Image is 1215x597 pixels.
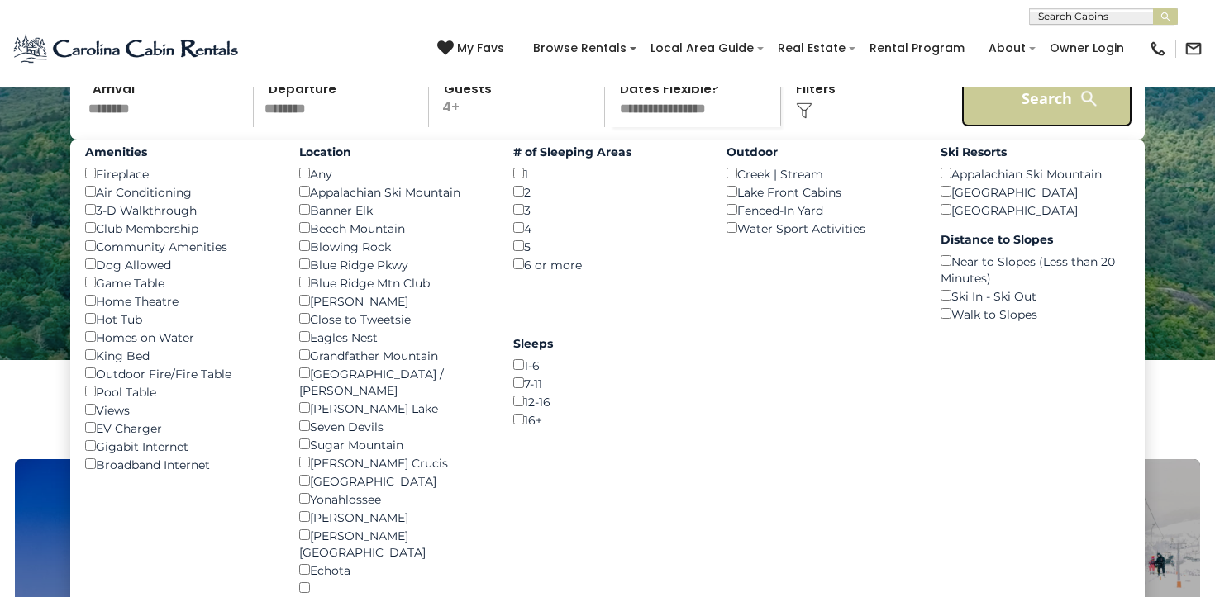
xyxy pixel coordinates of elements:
[727,164,916,182] div: Creek | Stream
[861,36,973,61] a: Rental Program
[513,182,703,201] div: 2
[980,36,1034,61] a: About
[299,219,488,237] div: Beech Mountain
[85,328,274,346] div: Homes on Water
[299,164,488,182] div: Any
[299,364,488,399] div: [GEOGRAPHIC_DATA] / [PERSON_NAME]
[941,144,1130,160] label: Ski Resorts
[299,201,488,219] div: Banner Elk
[513,237,703,255] div: 5
[513,201,703,219] div: 3
[513,392,703,410] div: 12-16
[85,255,274,273] div: Dog Allowed
[1184,40,1203,58] img: mail-regular-black.png
[85,237,274,255] div: Community Amenities
[85,201,274,219] div: 3-D Walkthrough
[299,435,488,453] div: Sugar Mountain
[85,346,274,364] div: King Bed
[1041,36,1132,61] a: Owner Login
[299,182,488,201] div: Appalachian Ski Mountain
[85,291,274,310] div: Home Theatre
[457,40,504,57] span: My Favs
[85,455,274,473] div: Broadband Internet
[299,144,488,160] label: Location
[299,310,488,328] div: Close to Tweetsie
[85,182,274,201] div: Air Conditioning
[12,401,1203,459] h3: Select Your Destination
[12,32,241,65] img: Blue-2.png
[299,255,488,273] div: Blue Ridge Pkwy
[85,310,274,328] div: Hot Tub
[434,69,604,127] p: 4+
[299,273,488,291] div: Blue Ridge Mtn Club
[727,201,916,219] div: Fenced-In Yard
[642,36,762,61] a: Local Area Guide
[513,410,703,429] div: 16+
[941,182,1130,201] div: [GEOGRAPHIC_DATA]
[85,273,274,291] div: Game Table
[513,374,703,392] div: 7-11
[437,40,508,58] a: My Favs
[1149,40,1167,58] img: phone-regular-black.png
[85,364,274,382] div: Outdoor Fire/Fire Table
[299,561,488,579] div: Echota
[727,219,916,237] div: Water Sport Activities
[513,164,703,182] div: 1
[513,335,703,352] label: Sleeps
[941,164,1130,182] div: Appalachian Ski Mountain
[85,164,274,182] div: Fireplace
[299,346,488,364] div: Grandfather Mountain
[941,252,1130,287] div: Near to Slopes (Less than 20 Minutes)
[941,287,1130,305] div: Ski In - Ski Out
[513,144,703,160] label: # of Sleeping Areas
[513,356,703,374] div: 1-6
[299,453,488,471] div: [PERSON_NAME] Crucis
[299,508,488,526] div: [PERSON_NAME]
[299,328,488,346] div: Eagles Nest
[796,102,812,119] img: filter--v1.png
[299,417,488,435] div: Seven Devils
[727,144,916,160] label: Outdoor
[85,219,274,237] div: Club Membership
[961,69,1132,127] button: Search
[85,419,274,437] div: EV Charger
[727,182,916,201] div: Lake Front Cabins
[941,201,1130,219] div: [GEOGRAPHIC_DATA]
[513,219,703,237] div: 4
[85,400,274,419] div: Views
[299,471,488,490] div: [GEOGRAPHIC_DATA]
[299,291,488,310] div: [PERSON_NAME]
[299,237,488,255] div: Blowing Rock
[525,36,635,61] a: Browse Rentals
[941,231,1130,248] label: Distance to Slopes
[85,437,274,455] div: Gigabit Internet
[299,399,488,417] div: [PERSON_NAME] Lake
[299,490,488,508] div: Yonahlossee
[299,526,488,561] div: [PERSON_NAME][GEOGRAPHIC_DATA]
[513,255,703,273] div: 6 or more
[85,144,274,160] label: Amenities
[769,36,854,61] a: Real Estate
[1079,88,1099,109] img: search-regular-white.png
[941,305,1130,323] div: Walk to Slopes
[85,382,274,400] div: Pool Table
